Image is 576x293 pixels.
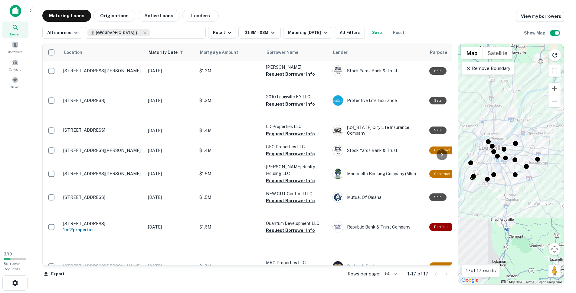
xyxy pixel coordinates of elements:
span: Contacts [9,67,21,72]
span: Location [64,49,82,56]
a: Search [2,21,28,38]
button: Request Borrower Info [266,130,315,137]
div: Stock Yards Bank & Trust [332,65,423,76]
img: picture [333,261,343,272]
th: Location [60,44,145,61]
button: Retail [208,27,236,39]
div: Sale [429,67,447,75]
th: Maturity Date [145,44,196,61]
p: [STREET_ADDRESS] [63,98,142,103]
a: Saved [2,74,28,91]
div: Monticello Banking Company (mbc) [332,168,423,179]
button: Reset [389,27,408,39]
button: Lenders [182,10,219,22]
p: CFO Properties LLC [266,143,326,150]
div: This loan purpose was for construction [429,170,460,178]
p: $1.4M [199,147,260,154]
p: [PERSON_NAME] Realty Holding LLC [266,163,326,177]
span: Purpose [430,49,447,56]
p: Rows per page: [348,270,380,278]
img: capitalize-icon.png [10,5,21,17]
button: Request Borrower Info [266,177,315,184]
div: Republic Bank & Trust Company [332,222,423,232]
p: [STREET_ADDRESS] [63,195,142,200]
img: picture [333,66,343,76]
button: All sources [42,27,82,39]
p: [STREET_ADDRESS] [63,127,142,133]
img: picture [333,95,343,106]
button: Export [42,269,66,278]
span: Borrower Requests [4,262,21,271]
button: Request Borrower Info [266,227,315,234]
button: Show street map [461,47,483,59]
button: Active Loans [138,10,180,22]
div: All sources [47,29,80,36]
a: Report a map error [538,280,562,284]
button: Request Borrower Info [266,150,315,157]
div: 50 [383,269,398,278]
button: Keyboard shortcuts [501,280,506,283]
p: $1.5M [199,194,260,201]
button: Reload search area [548,49,561,61]
button: Originations [93,10,135,22]
button: Request Borrower Info [266,100,315,108]
th: Lender [329,44,426,61]
span: Maturity Date [149,49,185,56]
div: Mutual Of Omaha [332,192,423,203]
a: Terms (opens in new tab) [525,280,534,284]
button: Maturing [DATE] [283,27,332,39]
p: $1.5M [199,170,260,177]
span: Borrowers [8,49,22,54]
span: Mortgage Amount [200,49,246,56]
button: Show satellite imagery [483,47,512,59]
span: Lender [333,49,348,56]
p: [STREET_ADDRESS][PERSON_NAME] [63,171,142,176]
div: Stock Yards Bank & Trust [332,145,423,156]
div: Sale [429,97,447,104]
p: NEW CUT Center II LLC [266,190,326,197]
span: Search [10,32,21,37]
p: [STREET_ADDRESS][PERSON_NAME] [63,68,142,74]
button: Request Borrower Info [266,197,315,204]
p: [DATE] [148,97,193,104]
span: [GEOGRAPHIC_DATA], [GEOGRAPHIC_DATA], [GEOGRAPHIC_DATA] [96,30,141,35]
p: [STREET_ADDRESS][PERSON_NAME] [63,264,142,269]
img: Google [460,276,480,284]
button: [GEOGRAPHIC_DATA], [GEOGRAPHIC_DATA], [GEOGRAPHIC_DATA] [85,27,206,39]
p: $1.6M [199,224,260,230]
p: [STREET_ADDRESS] [63,221,142,226]
button: $1.2M - $2M [238,27,281,39]
p: [DATE] [148,194,193,201]
img: picture [333,192,343,202]
button: Maturing Loans [42,10,91,22]
img: picture [333,145,343,156]
div: Sale [429,127,447,134]
p: 3010 Louisville KY LLC [266,94,326,100]
button: Request Borrower Info [266,71,315,78]
th: Purpose [426,44,476,61]
div: Contacts [2,57,28,73]
button: Toggle fullscreen view [548,64,561,77]
div: Sale [429,193,447,201]
button: Map camera controls [548,243,561,255]
p: [STREET_ADDRESS][PERSON_NAME] [63,148,142,153]
p: 17 of 17 results [466,267,496,274]
span: Borrower Name [267,49,298,56]
th: Mortgage Amount [196,44,263,61]
p: MRC Properties LLC [266,259,326,266]
img: picture [333,169,343,179]
button: All Filters [335,27,365,39]
th: Borrower Name [263,44,329,61]
p: $1.7M [199,263,260,270]
div: This is a portfolio loan with 2 properties [429,223,453,231]
button: Map Data [509,280,522,284]
a: Borrowers [2,39,28,55]
div: This loan purpose was for construction [429,146,460,154]
button: Zoom out [548,95,561,107]
button: Zoom in [548,83,561,95]
p: Quantum Development LLC [266,220,326,227]
p: [DATE] [148,263,193,270]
